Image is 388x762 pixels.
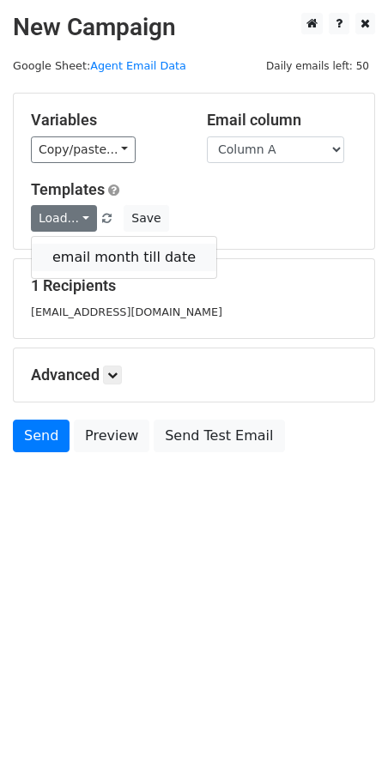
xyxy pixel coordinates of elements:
a: Preview [74,420,149,452]
a: email month till date [32,244,216,271]
a: Send [13,420,70,452]
small: [EMAIL_ADDRESS][DOMAIN_NAME] [31,305,222,318]
h5: Variables [31,111,181,130]
h2: New Campaign [13,13,375,42]
small: Google Sheet: [13,59,186,72]
iframe: Chat Widget [302,680,388,762]
h5: Advanced [31,366,357,384]
span: Daily emails left: 50 [260,57,375,76]
a: Send Test Email [154,420,284,452]
a: Daily emails left: 50 [260,59,375,72]
button: Save [124,205,168,232]
h5: Email column [207,111,357,130]
a: Copy/paste... [31,136,136,163]
a: Templates [31,180,105,198]
a: Load... [31,205,97,232]
a: Agent Email Data [90,59,186,72]
h5: 1 Recipients [31,276,357,295]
